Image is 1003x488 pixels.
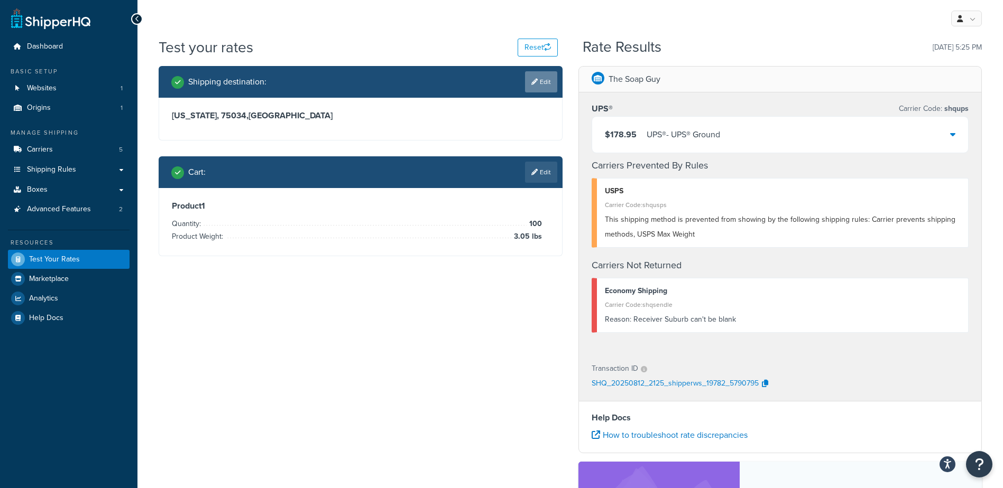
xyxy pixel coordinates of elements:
h2: Shipping destination : [188,77,266,87]
a: Advanced Features2 [8,200,130,219]
li: Advanced Features [8,200,130,219]
span: 1 [121,84,123,93]
span: Product Weight: [172,231,226,242]
a: Boxes [8,180,130,200]
div: Resources [8,238,130,247]
h4: Carriers Prevented By Rules [592,158,969,173]
span: Origins [27,104,51,112]
span: 2 [119,205,123,214]
h3: [US_STATE], 75034 , [GEOGRAPHIC_DATA] [172,110,549,121]
span: Help Docs [29,314,63,323]
a: Analytics [8,289,130,308]
a: Websites1 [8,79,130,98]
li: Origins [8,98,130,118]
a: Edit [525,162,557,183]
p: [DATE] 5:25 PM [933,40,982,55]
span: Marketplace [29,275,69,284]
h2: Rate Results [583,39,661,55]
a: Dashboard [8,37,130,57]
span: Analytics [29,294,58,303]
p: Carrier Code: [899,101,969,116]
button: Reset [518,39,558,57]
span: 3.05 lbs [511,230,542,243]
p: SHQ_20250812_2125_shipperws_19782_5790795 [592,376,759,392]
div: Manage Shipping [8,128,130,137]
p: Transaction ID [592,361,638,376]
a: Origins1 [8,98,130,118]
span: Websites [27,84,57,93]
div: UPS® - UPS® Ground [647,127,720,142]
div: USPS [605,184,961,199]
a: Carriers5 [8,140,130,159]
span: Dashboard [27,42,63,51]
a: Edit [525,71,557,92]
a: How to troubleshoot rate discrepancies [592,429,748,441]
h3: Product 1 [172,201,549,211]
h3: UPS® [592,104,613,114]
span: Advanced Features [27,205,91,214]
span: $178.95 [605,128,637,140]
span: Reason: [605,314,631,325]
div: Basic Setup [8,67,130,76]
li: Carriers [8,140,130,159]
div: Receiver Suburb can't be blank [605,312,961,327]
a: Test Your Rates [8,250,130,269]
button: Open Resource Center [966,451,992,477]
span: 5 [119,145,123,154]
div: Carrier Code: shqusps [605,198,961,212]
span: This shipping method is prevented from showing by the following shipping rules: Carrier prevents ... [605,214,955,240]
div: Carrier Code: shqsendle [605,297,961,312]
p: The Soap Guy [609,72,660,87]
a: Marketplace [8,269,130,288]
h1: Test your rates [159,37,253,58]
span: 100 [527,218,542,230]
span: Carriers [27,145,53,154]
span: Test Your Rates [29,255,80,264]
h4: Carriers Not Returned [592,258,969,273]
span: Quantity: [172,218,204,229]
div: Economy Shipping [605,284,961,298]
span: Boxes [27,185,48,194]
h4: Help Docs [592,411,969,424]
li: Websites [8,79,130,98]
a: Help Docs [8,308,130,327]
h2: Cart : [188,167,206,177]
span: Shipping Rules [27,165,76,174]
a: Shipping Rules [8,160,130,180]
span: shqups [942,103,969,114]
span: 1 [121,104,123,112]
